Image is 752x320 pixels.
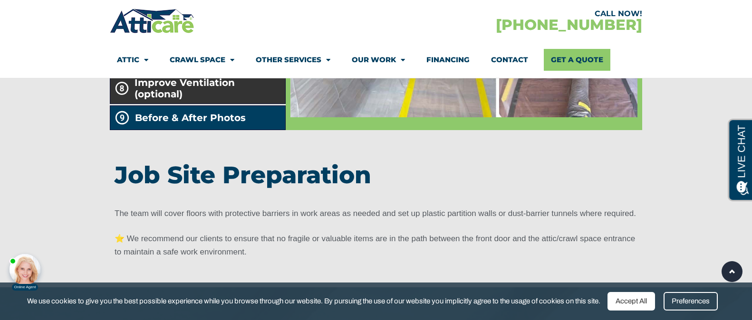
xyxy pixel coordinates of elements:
[135,77,281,100] span: Improve Ventilation (optional)
[352,49,405,71] a: Our Work
[115,207,637,220] p: The team will cover floors with protective barriers in work areas as needed and set up plastic pa...
[664,292,718,311] div: Preferences
[117,49,635,71] nav: Menu
[27,295,600,307] span: We use cookies to give you the best possible experience while you browse through our website. By ...
[491,49,528,71] a: Contact
[376,10,642,18] div: CALL NOW!
[23,8,77,19] span: Opens a chat window
[170,49,234,71] a: Crawl Space
[135,112,246,123] span: Before & After Photos
[607,292,655,311] div: Accept All
[5,244,52,292] iframe: To enrich screen reader interactions, please activate Accessibility in Grammarly extension settings
[256,49,330,71] a: Other Services
[544,49,610,71] a: Get A Quote
[115,163,637,187] h3: Job Site Preparation
[426,49,470,71] a: Financing
[115,232,637,259] p: ⭐️ We recommend our clients to ensure that no fragile or valuable items are in the path between t...
[117,49,148,71] a: Attic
